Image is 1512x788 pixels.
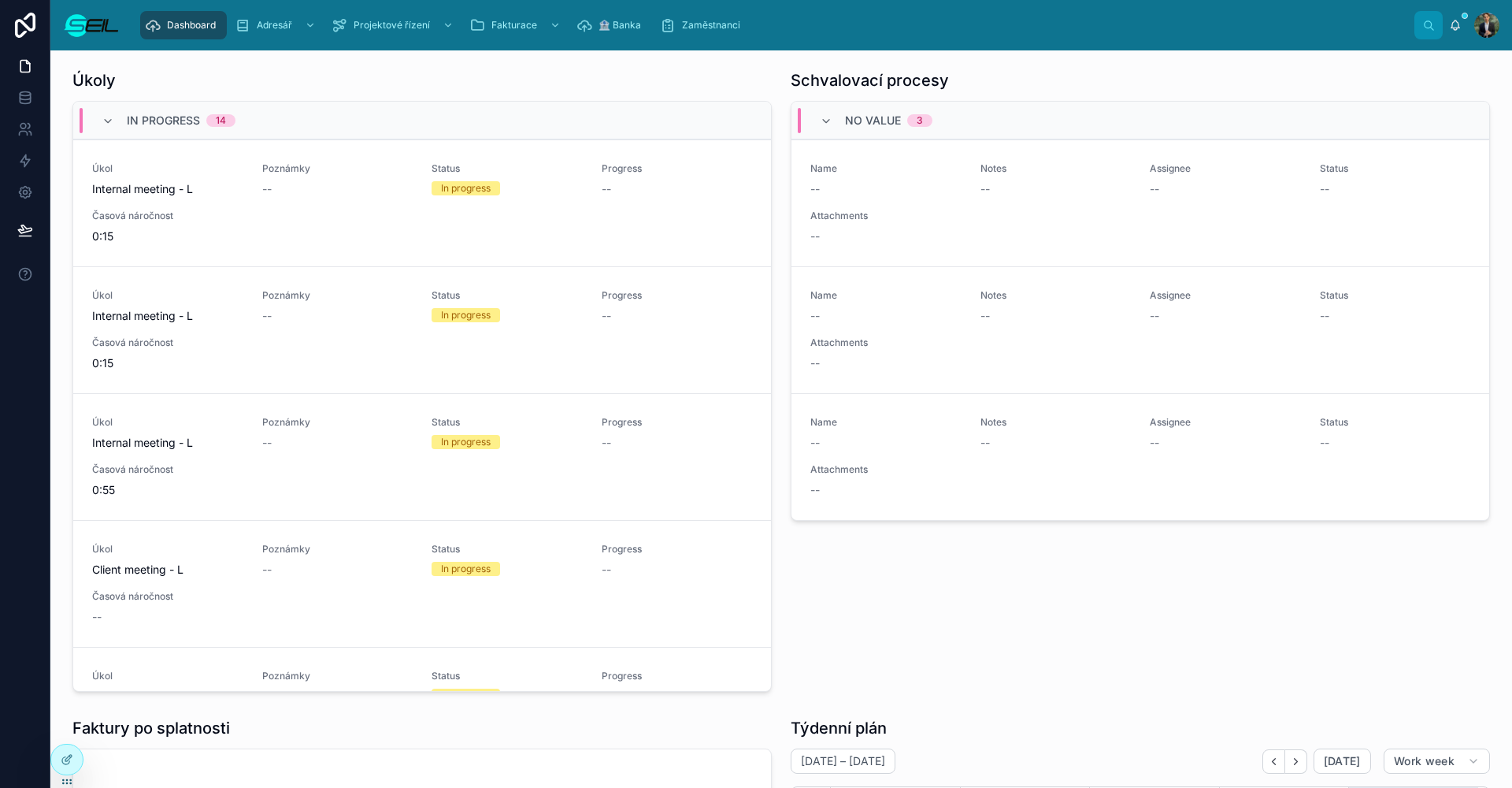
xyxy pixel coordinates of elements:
[73,393,771,520] a: ÚkolInternal meeting - LPoznámky--StatusIn progressProgress--Časová náročnost0:55
[980,308,990,324] span: --
[1150,162,1301,175] span: Assignee
[92,355,243,371] span: 0:15
[791,69,949,91] h1: Schvalovací procesy
[262,289,413,302] span: Poznámky
[262,689,413,704] span: will see podle dalších steps
[602,416,753,429] span: Progress
[92,543,243,556] span: Úkol
[1324,754,1361,768] span: [DATE]
[655,11,751,39] a: Zaměstnanci
[810,416,962,429] span: Name
[73,520,771,647] a: ÚkolClient meeting - LPoznámky--StatusIn progressProgress--Časová náročnost--
[791,717,887,739] h1: Týdenní plán
[441,689,491,703] div: In progress
[257,19,292,32] span: Adresář
[980,435,990,451] span: --
[432,289,583,302] span: Status
[262,435,272,451] span: --
[262,416,413,429] span: Poznámky
[602,562,611,578] span: --
[92,289,243,302] span: Úkol
[262,670,413,682] span: Poznámky
[810,336,962,349] span: Attachments
[1150,435,1159,451] span: --
[1320,162,1471,175] span: Status
[1320,308,1329,324] span: --
[92,609,102,625] span: --
[92,670,243,682] span: Úkol
[72,717,230,739] h1: Faktury po splatnosti
[92,562,243,578] span: Client meeting - L
[432,416,583,429] span: Status
[465,11,569,39] a: Fakturace
[917,114,923,127] div: 3
[92,689,243,720] span: User profile [PERSON_NAME]
[1262,749,1285,774] button: Back
[262,181,272,197] span: --
[73,266,771,393] a: ÚkolInternal meeting - LPoznámky--StatusIn progressProgress--Časová náročnost0:15
[92,181,243,197] span: Internal meeting - L
[810,435,820,451] span: --
[441,181,491,195] div: In progress
[810,308,820,324] span: --
[216,114,226,127] div: 14
[441,562,491,576] div: In progress
[572,11,652,39] a: 🏦 Banka
[63,13,120,38] img: App logo
[1320,416,1471,429] span: Status
[1320,289,1471,302] span: Status
[602,543,753,556] span: Progress
[1150,416,1301,429] span: Assignee
[980,181,990,197] span: --
[1150,289,1301,302] span: Assignee
[132,8,1414,43] div: scrollable content
[73,139,771,266] a: ÚkolInternal meeting - LPoznámky--StatusIn progressProgress--Časová náročnost0:15
[810,289,962,302] span: Name
[127,113,200,128] span: In progress
[167,19,216,32] span: Dashboard
[441,308,491,322] div: In progress
[230,11,324,39] a: Adresář
[1320,181,1329,197] span: --
[602,289,753,302] span: Progress
[810,229,820,244] span: --
[262,308,272,324] span: --
[92,416,243,429] span: Úkol
[980,162,1132,175] span: Notes
[1150,181,1159,197] span: --
[92,336,243,349] span: Časová náročnost
[980,289,1132,302] span: Notes
[432,162,583,175] span: Status
[92,435,243,451] span: Internal meeting - L
[602,181,611,197] span: --
[1384,749,1490,774] button: Work week
[92,229,243,244] span: 0:15
[92,162,243,175] span: Úkol
[980,416,1132,429] span: Notes
[92,210,243,222] span: Časová náročnost
[262,162,413,175] span: Poznámky
[810,210,962,222] span: Attachments
[810,355,820,371] span: --
[491,19,537,32] span: Fakturace
[598,19,641,32] span: 🏦 Banka
[845,113,901,128] span: No value
[92,308,243,324] span: Internal meeting - L
[441,435,491,449] div: In progress
[1394,754,1455,768] span: Work week
[1150,308,1159,324] span: --
[72,69,116,91] h1: Úkoly
[602,689,611,704] span: --
[1285,749,1307,774] button: Next
[140,11,227,39] a: Dashboard
[810,181,820,197] span: --
[810,463,962,476] span: Attachments
[801,753,885,769] h2: [DATE] – [DATE]
[1314,749,1371,774] button: [DATE]
[602,435,611,451] span: --
[327,11,461,39] a: Projektové řízení
[432,543,583,556] span: Status
[682,19,740,32] span: Zaměstnanci
[262,562,272,578] span: --
[354,19,430,32] span: Projektové řízení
